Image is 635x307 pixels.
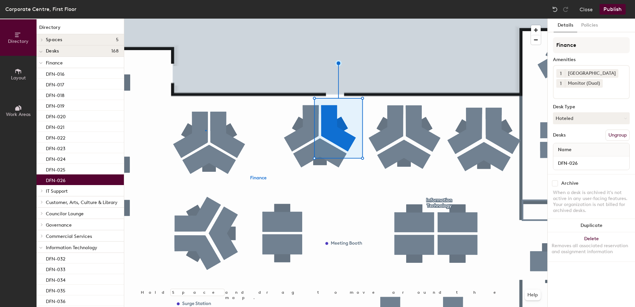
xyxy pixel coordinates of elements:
button: Policies [577,19,602,32]
span: Information Technology [46,245,97,251]
span: Spaces [46,37,62,43]
div: Desks [553,133,566,138]
span: 168 [111,49,119,54]
p: DFN-034 [46,275,65,283]
div: Removes all associated reservation and assignment information [552,243,631,255]
button: Ungroup [605,130,630,141]
p: DFN-023 [46,144,65,152]
img: Redo [562,6,569,13]
p: DFN-017 [46,80,64,88]
div: Desk Type [553,104,630,110]
span: Directory [8,39,29,44]
span: 1 [560,70,562,77]
p: DFN-036 [46,297,65,304]
button: Duplicate [548,219,635,232]
p: DFN-016 [46,69,64,77]
span: Customer, Arts, Culture & Library [46,200,118,205]
div: [GEOGRAPHIC_DATA] [565,69,618,78]
p: DFN-024 [46,154,65,162]
span: Layout [11,75,26,81]
button: Close [580,4,593,15]
p: DFN-021 [46,123,64,130]
input: Unnamed desk [555,158,628,168]
span: Commercial Services [46,234,92,239]
span: 1 [560,80,562,87]
p: DFN-022 [46,133,65,141]
p: DFN-032 [46,254,65,262]
span: Councilor Lounge [46,211,84,217]
div: Monitor (Dual) [565,79,603,88]
span: Governance [46,222,72,228]
span: Finance [46,60,63,66]
span: Work Areas [6,112,31,117]
div: Archive [561,181,579,186]
p: DFN-025 [46,165,65,173]
span: Name [555,144,575,156]
button: Details [554,19,577,32]
button: Help [525,290,541,300]
button: DeleteRemoves all associated reservation and assignment information [548,232,635,261]
img: Undo [552,6,558,13]
p: DFN-019 [46,101,64,109]
p: DFN-026 [46,176,65,183]
span: IT Support [46,188,68,194]
button: Hoteled [553,112,630,124]
h1: Directory [37,24,124,34]
button: Publish [599,4,626,15]
p: DFN-035 [46,286,65,294]
button: 1 [556,69,565,78]
div: Amenities [553,57,630,62]
p: DFN-020 [46,112,66,120]
p: DFN-018 [46,91,64,98]
span: Desks [46,49,59,54]
div: Corporate Centre, First Floor [5,5,76,13]
div: When a desk is archived it's not active in any user-facing features. Your organization is not bil... [553,190,630,214]
button: 1 [556,79,565,88]
span: 5 [116,37,119,43]
p: DFN-033 [46,265,65,272]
